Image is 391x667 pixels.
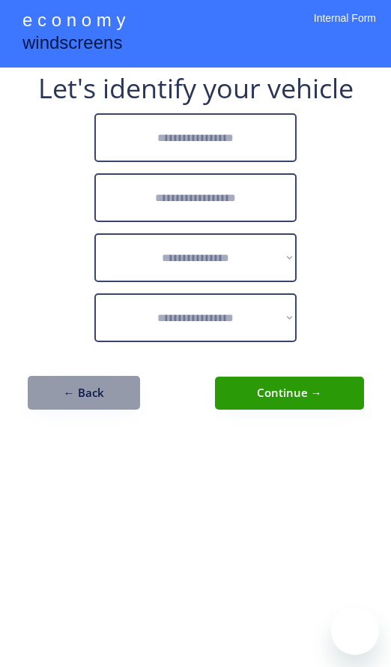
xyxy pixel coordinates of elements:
[22,8,125,36] div: e c o n o m y
[331,607,379,655] iframe: Button to launch messaging window
[215,377,364,410] button: Continue →
[22,30,122,59] div: windscreens
[38,75,354,102] div: Let's identify your vehicle
[28,376,140,410] button: ← Back
[314,11,376,45] div: Internal Form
